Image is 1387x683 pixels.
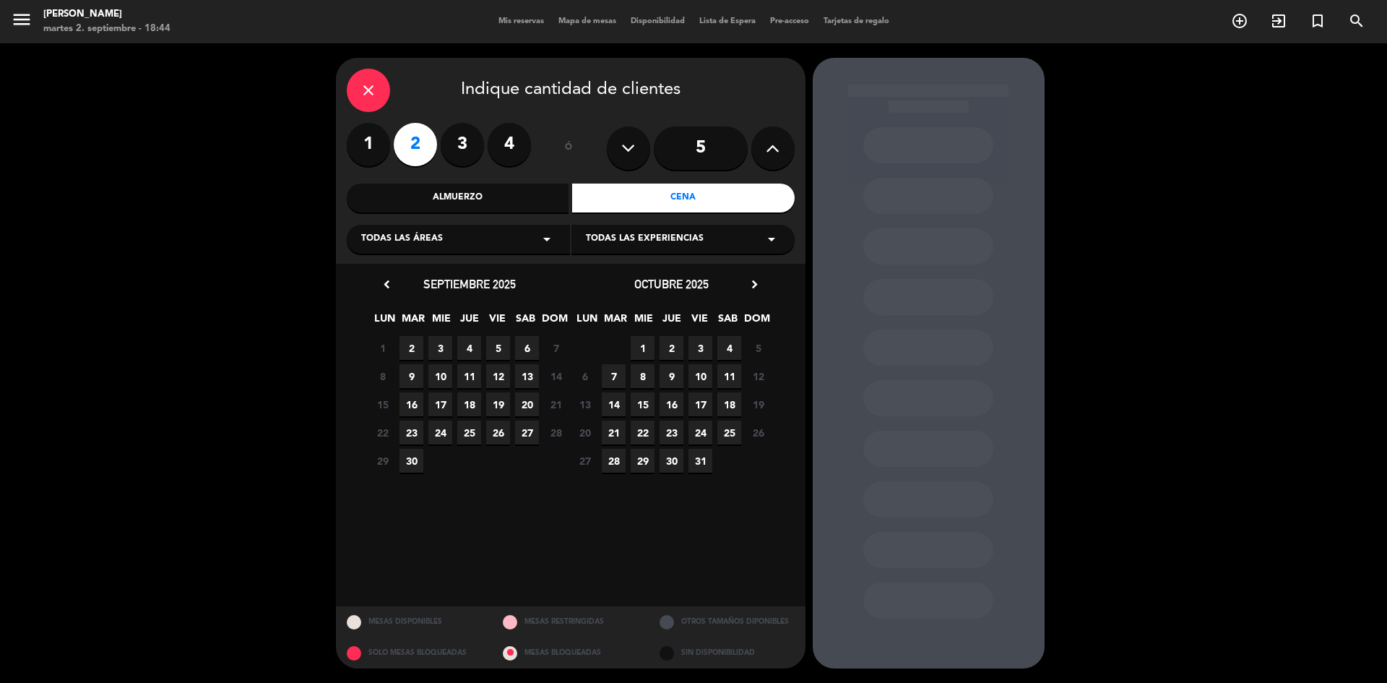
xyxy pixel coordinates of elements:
div: [PERSON_NAME] [43,7,170,22]
i: arrow_drop_down [538,231,556,248]
div: Cena [572,184,795,212]
div: SIN DISPONIBILIDAD [649,637,805,669]
span: Mapa de mesas [551,17,623,25]
span: 18 [717,392,741,416]
label: 4 [488,123,531,166]
label: 3 [441,123,484,166]
span: 9 [660,364,683,388]
i: close [360,82,377,99]
span: 3 [428,336,452,360]
div: ó [545,123,592,173]
label: 2 [394,123,437,166]
span: VIE [688,310,712,334]
span: 29 [371,449,394,473]
span: Todas las experiencias [586,232,704,246]
span: 5 [746,336,770,360]
span: 23 [399,421,423,444]
span: 15 [371,392,394,416]
span: 7 [602,364,626,388]
span: 29 [631,449,654,473]
span: 28 [544,421,568,444]
span: 13 [573,392,597,416]
span: JUE [457,310,481,334]
span: 21 [544,392,568,416]
div: Almuerzo [347,184,569,212]
span: 7 [544,336,568,360]
span: 12 [746,364,770,388]
i: chevron_right [747,277,762,292]
div: MESAS RESTRINGIDAS [492,606,649,637]
span: 23 [660,421,683,444]
span: 24 [688,421,712,444]
span: 30 [399,449,423,473]
span: DOM [744,310,768,334]
span: 21 [602,421,626,444]
button: menu [11,9,33,35]
span: MAR [401,310,425,334]
span: 25 [457,421,481,444]
i: menu [11,9,33,30]
span: 20 [573,421,597,444]
span: 11 [717,364,741,388]
span: 31 [688,449,712,473]
span: 12 [486,364,510,388]
span: septiembre 2025 [423,277,516,291]
span: 19 [486,392,510,416]
span: 10 [428,364,452,388]
span: 26 [486,421,510,444]
span: SAB [514,310,537,334]
span: LUN [575,310,599,334]
span: 1 [631,336,654,360]
span: Lista de Espera [692,17,763,25]
span: 17 [688,392,712,416]
span: MIE [429,310,453,334]
span: SAB [716,310,740,334]
span: 16 [660,392,683,416]
div: MESAS BLOQUEADAS [492,637,649,669]
span: 10 [688,364,712,388]
span: 9 [399,364,423,388]
span: 28 [602,449,626,473]
i: chevron_left [379,277,394,292]
span: 8 [631,364,654,388]
span: 15 [631,392,654,416]
div: SOLO MESAS BLOQUEADAS [336,637,493,669]
div: MESAS DISPONIBLES [336,606,493,637]
span: MIE [631,310,655,334]
span: DOM [542,310,566,334]
span: 8 [371,364,394,388]
span: 14 [602,392,626,416]
label: 1 [347,123,390,166]
span: 13 [515,364,539,388]
span: 1 [371,336,394,360]
span: 6 [573,364,597,388]
div: martes 2. septiembre - 18:44 [43,22,170,36]
span: 25 [717,421,741,444]
span: VIE [485,310,509,334]
span: 24 [428,421,452,444]
span: 11 [457,364,481,388]
span: 3 [688,336,712,360]
span: 30 [660,449,683,473]
span: Pre-acceso [763,17,816,25]
span: Tarjetas de regalo [816,17,896,25]
span: Mis reservas [491,17,551,25]
i: search [1348,12,1365,30]
span: 20 [515,392,539,416]
span: 22 [631,421,654,444]
span: LUN [373,310,397,334]
i: add_circle_outline [1231,12,1248,30]
i: turned_in_not [1309,12,1326,30]
span: Todas las áreas [361,232,443,246]
span: 16 [399,392,423,416]
i: exit_to_app [1270,12,1287,30]
span: 18 [457,392,481,416]
span: JUE [660,310,683,334]
span: 19 [746,392,770,416]
span: 27 [515,421,539,444]
span: MAR [603,310,627,334]
span: 17 [428,392,452,416]
i: arrow_drop_down [763,231,780,248]
span: 4 [717,336,741,360]
span: 2 [660,336,683,360]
